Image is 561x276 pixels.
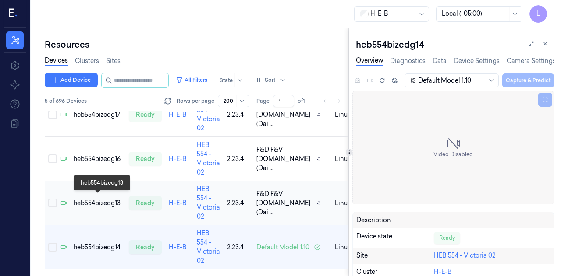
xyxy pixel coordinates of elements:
[129,152,162,166] div: ready
[434,268,452,276] a: H-E-B
[529,5,547,23] button: L
[129,240,162,254] div: ready
[356,216,434,225] div: Description
[45,38,348,51] div: Resources
[169,111,187,119] a: H-E-B
[356,251,434,260] div: Site
[335,154,351,164] p: linux
[335,199,351,208] p: linux
[74,110,122,119] div: heb554bizedg17
[45,56,68,66] a: Devices
[433,56,447,66] a: Data
[227,154,249,164] div: 2.23.4
[256,145,313,173] span: F&D F&V [DOMAIN_NAME] (Dai ...
[433,150,473,158] span: Video Disabled
[227,199,249,208] div: 2.23.4
[172,73,211,87] button: All Filters
[169,199,187,207] a: H-E-B
[48,110,57,119] button: Select row
[227,243,249,252] div: 2.23.4
[169,155,187,163] a: H-E-B
[197,141,220,176] a: HEB 554 - Victoria 02
[74,154,122,164] div: heb554bizedg16
[256,243,309,252] span: Default Model 1.10
[74,199,122,208] div: heb554bizedg13
[45,97,87,105] span: 5 of 696 Devices
[356,56,383,66] a: Overview
[45,73,98,87] button: Add Device
[197,229,220,265] a: HEB 554 - Victoria 02
[507,56,556,66] a: Camera Settings
[454,56,500,66] a: Device Settings
[356,38,554,51] div: heb554bizedg14
[75,56,99,66] a: Clusters
[390,56,426,66] a: Diagnostics
[177,97,214,105] p: Rows per page
[74,243,122,252] div: heb554bizedg14
[335,243,351,252] p: linux
[356,232,434,244] div: Device state
[256,97,270,105] span: Page
[106,56,121,66] a: Sites
[129,108,162,122] div: ready
[298,97,312,105] span: of 1
[197,185,220,220] a: HEB 554 - Victoria 02
[48,243,57,252] button: Select row
[256,101,313,129] span: F&D F&V [DOMAIN_NAME] (Dai ...
[129,196,162,210] div: ready
[227,110,249,119] div: 2.23.4
[434,232,460,244] div: Ready
[169,243,187,251] a: H-E-B
[256,189,313,217] span: F&D F&V [DOMAIN_NAME] (Dai ...
[434,252,496,259] a: HEB 554 - Victoria 02
[48,154,57,163] button: Select row
[335,110,351,119] p: linux
[48,199,57,207] button: Select row
[319,95,345,107] nav: pagination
